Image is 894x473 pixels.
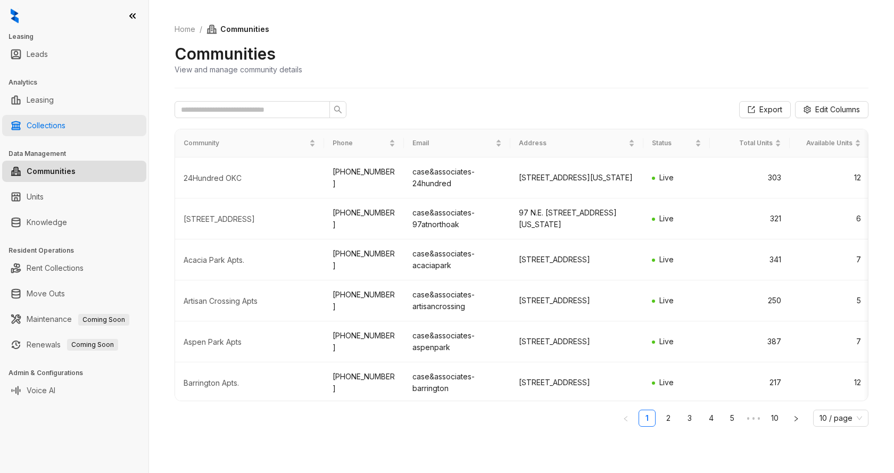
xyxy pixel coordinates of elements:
div: Acacia Park Apts. [184,255,316,265]
li: Renewals [2,334,146,355]
span: Live [659,173,674,182]
button: Export [739,101,791,118]
li: / [200,23,202,35]
th: Address [510,129,643,157]
th: Status [643,129,710,157]
li: 10 [766,410,783,427]
span: Live [659,255,674,264]
td: [PHONE_NUMBER] [324,321,404,362]
td: 12 [790,157,870,198]
li: Units [2,186,146,208]
span: ••• [745,410,762,427]
td: 6 [790,198,870,239]
td: 387 [710,321,790,362]
td: 217 [710,362,790,403]
span: Live [659,337,674,346]
h3: Analytics [9,78,148,87]
span: Live [659,214,674,223]
a: 3 [682,410,698,426]
td: 321 [710,198,790,239]
span: Phone [333,138,387,148]
span: Address [519,138,626,148]
td: [PHONE_NUMBER] [324,198,404,239]
button: right [788,410,805,427]
li: Previous Page [617,410,634,427]
span: Live [659,378,674,387]
span: export [748,106,755,113]
a: Move Outs [27,283,65,304]
li: 2 [660,410,677,427]
td: case&associates-aspenpark [404,321,510,362]
td: case&associates-24hundred [404,157,510,198]
h3: Leasing [9,32,148,42]
div: View and manage community details [175,64,302,75]
span: Available Units [798,138,852,148]
li: Rent Collections [2,258,146,279]
a: RenewalsComing Soon [27,334,118,355]
td: [PHONE_NUMBER] [324,362,404,403]
span: Total Units [718,138,773,148]
td: 97 N.E. [STREET_ADDRESS][US_STATE] [510,198,643,239]
td: [STREET_ADDRESS] [510,239,643,280]
td: [STREET_ADDRESS] [510,321,643,362]
img: logo [11,9,19,23]
td: [STREET_ADDRESS] [510,362,643,403]
span: Coming Soon [78,314,129,326]
div: 97 North Oak [184,214,316,225]
div: Aspen Park Apts [184,337,316,347]
li: 5 [724,410,741,427]
td: 12 [790,362,870,403]
a: 2 [660,410,676,426]
span: right [793,416,799,422]
td: [PHONE_NUMBER] [324,239,404,280]
h2: Communities [175,44,276,64]
span: Coming Soon [67,339,118,351]
li: Move Outs [2,283,146,304]
th: Community [175,129,324,157]
span: 10 / page [819,410,862,426]
a: Voice AI [27,380,55,401]
button: left [617,410,634,427]
td: 303 [710,157,790,198]
td: 341 [710,239,790,280]
a: 4 [703,410,719,426]
span: Email [412,138,493,148]
div: Artisan Crossing Apts [184,296,316,306]
a: Collections [27,115,65,136]
a: 10 [767,410,783,426]
span: Live [659,296,674,305]
li: Voice AI [2,380,146,401]
td: [STREET_ADDRESS] [510,280,643,321]
th: Total Units [710,129,790,157]
a: 5 [724,410,740,426]
span: search [334,105,342,114]
th: Available Units [790,129,870,157]
span: Status [652,138,693,148]
a: 1 [639,410,655,426]
a: Knowledge [27,212,67,233]
th: Phone [324,129,404,157]
span: left [623,416,629,422]
td: 5 [790,280,870,321]
h3: Data Management [9,149,148,159]
button: Edit Columns [795,101,868,118]
td: case&associates-barrington [404,362,510,403]
td: 7 [790,321,870,362]
td: [PHONE_NUMBER] [324,280,404,321]
h3: Admin & Configurations [9,368,148,378]
li: 3 [681,410,698,427]
td: [PHONE_NUMBER] [324,157,404,198]
div: Barrington Apts. [184,378,316,388]
li: Maintenance [2,309,146,330]
li: Next 5 Pages [745,410,762,427]
li: Leads [2,44,146,65]
span: Export [759,104,782,115]
li: Next Page [788,410,805,427]
td: [STREET_ADDRESS][US_STATE] [510,157,643,198]
span: Edit Columns [815,104,860,115]
a: Communities [27,161,76,182]
li: Knowledge [2,212,146,233]
li: Communities [2,161,146,182]
span: setting [804,106,811,113]
span: Communities [206,23,269,35]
